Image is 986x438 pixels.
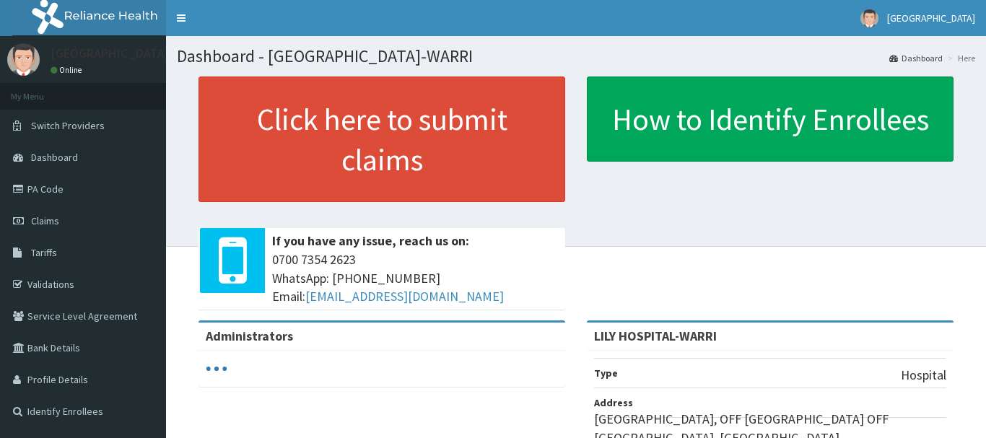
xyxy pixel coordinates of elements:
span: Dashboard [31,151,78,164]
span: Switch Providers [31,119,105,132]
svg: audio-loading [206,358,227,380]
p: Hospital [901,366,946,385]
a: Click here to submit claims [198,76,565,202]
a: [EMAIL_ADDRESS][DOMAIN_NAME] [305,288,504,305]
p: [GEOGRAPHIC_DATA] [51,47,170,60]
a: How to Identify Enrollees [587,76,954,162]
span: Claims [31,214,59,227]
img: User Image [860,9,878,27]
h1: Dashboard - [GEOGRAPHIC_DATA]-WARRI [177,47,975,66]
li: Here [944,52,975,64]
b: Address [594,396,633,409]
b: Type [594,367,618,380]
span: Tariffs [31,246,57,259]
b: If you have any issue, reach us on: [272,232,469,249]
a: Online [51,65,85,75]
img: User Image [7,43,40,76]
strong: LILY HOSPITAL-WARRI [594,328,717,344]
a: Dashboard [889,52,943,64]
b: Administrators [206,328,293,344]
span: [GEOGRAPHIC_DATA] [887,12,975,25]
span: 0700 7354 2623 WhatsApp: [PHONE_NUMBER] Email: [272,250,558,306]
